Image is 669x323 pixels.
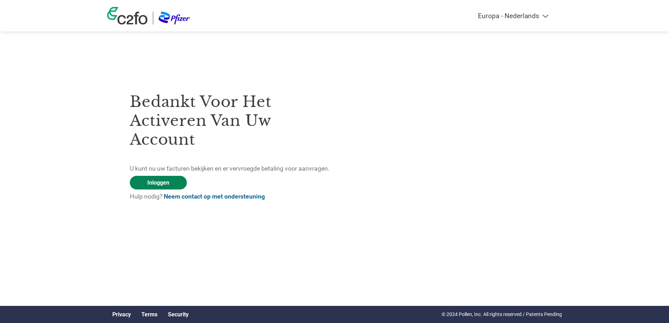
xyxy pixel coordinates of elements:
[164,193,265,200] a: Neem contact op met ondersteuning
[107,7,148,24] img: c2fo logo
[141,311,157,318] a: Terms
[130,176,187,189] a: Inloggen
[159,12,190,24] img: Pfizer
[442,311,562,318] p: © 2024 Pollen, Inc. All rights reserved / Patents Pending
[130,164,334,173] p: U kunt nu uw facturen bekijken en er vervroegde betaling voor aanvragen.
[112,311,131,318] a: Privacy
[168,311,189,318] a: Security
[130,92,334,149] h3: Bedankt voor het activeren van uw account
[130,192,334,201] p: Hulp nodig?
